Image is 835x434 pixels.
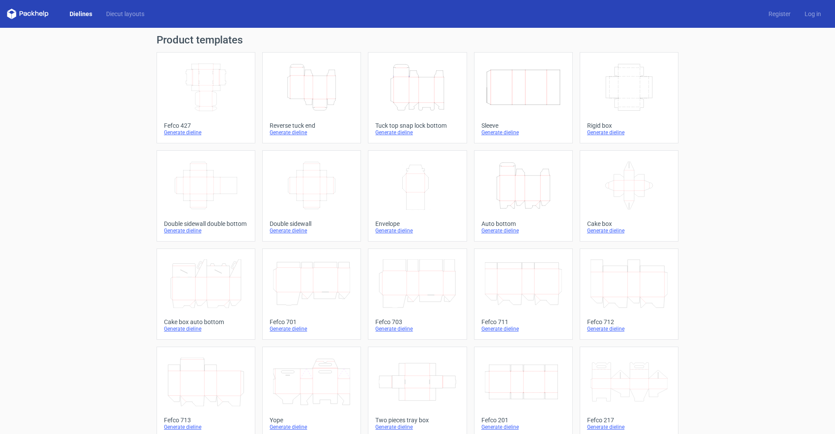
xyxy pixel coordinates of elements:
div: Generate dieline [375,129,459,136]
div: Tuck top snap lock bottom [375,122,459,129]
div: Fefco 217 [587,417,671,424]
div: Fefco 713 [164,417,248,424]
div: Generate dieline [164,227,248,234]
div: Fefco 711 [481,318,565,325]
div: Generate dieline [587,227,671,234]
div: Auto bottom [481,220,565,227]
div: Generate dieline [587,325,671,332]
a: Auto bottomGenerate dieline [474,150,573,242]
div: Generate dieline [587,129,671,136]
a: Reverse tuck endGenerate dieline [262,52,361,143]
div: Generate dieline [375,227,459,234]
div: Fefco 701 [270,318,354,325]
a: Fefco 712Generate dieline [580,248,678,340]
div: Generate dieline [270,129,354,136]
a: Cake box auto bottomGenerate dieline [157,248,255,340]
div: Generate dieline [164,129,248,136]
div: Double sidewall double bottom [164,220,248,227]
div: Generate dieline [481,424,565,431]
div: Generate dieline [270,227,354,234]
div: Rigid box [587,122,671,129]
div: Generate dieline [375,325,459,332]
div: Double sidewall [270,220,354,227]
div: Generate dieline [270,424,354,431]
a: Fefco 427Generate dieline [157,52,255,143]
h1: Product templates [157,35,678,45]
div: Cake box [587,220,671,227]
a: Double sidewall double bottomGenerate dieline [157,150,255,242]
a: Fefco 711Generate dieline [474,248,573,340]
a: Double sidewallGenerate dieline [262,150,361,242]
div: Generate dieline [164,424,248,431]
div: Generate dieline [270,325,354,332]
div: Generate dieline [481,227,565,234]
div: Generate dieline [375,424,459,431]
a: Dielines [63,10,99,18]
div: Sleeve [481,122,565,129]
div: Generate dieline [587,424,671,431]
a: Cake boxGenerate dieline [580,150,678,242]
a: Rigid boxGenerate dieline [580,52,678,143]
div: Two pieces tray box [375,417,459,424]
div: Cake box auto bottom [164,318,248,325]
a: Fefco 703Generate dieline [368,248,467,340]
a: Tuck top snap lock bottomGenerate dieline [368,52,467,143]
div: Fefco 703 [375,318,459,325]
div: Fefco 427 [164,122,248,129]
a: Log in [798,10,828,18]
div: Fefco 201 [481,417,565,424]
a: Register [762,10,798,18]
a: EnvelopeGenerate dieline [368,150,467,242]
div: Generate dieline [481,325,565,332]
a: Fefco 701Generate dieline [262,248,361,340]
div: Generate dieline [164,325,248,332]
div: Yope [270,417,354,424]
a: Diecut layouts [99,10,151,18]
div: Fefco 712 [587,318,671,325]
div: Reverse tuck end [270,122,354,129]
div: Generate dieline [481,129,565,136]
a: SleeveGenerate dieline [474,52,573,143]
div: Envelope [375,220,459,227]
